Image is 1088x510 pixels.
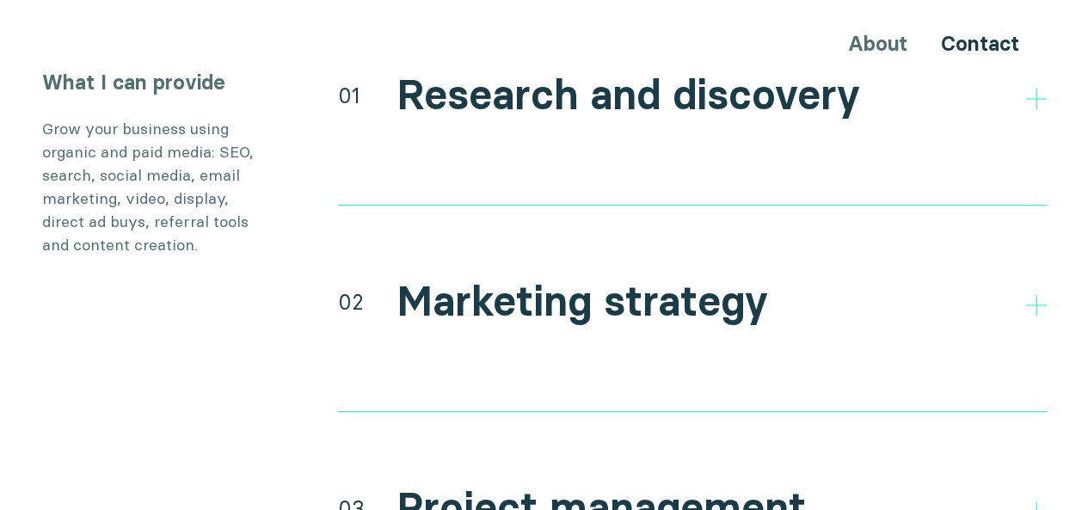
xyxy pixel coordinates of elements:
[42,117,266,256] p: Grow your business using organic and paid media: SEO, search, social media, email marketing, vide...
[338,286,364,317] div: 02
[338,80,360,111] div: 01
[941,31,1019,56] a: Contact
[396,71,860,120] h2: Research and discovery
[396,277,768,327] h2: Marketing strategy
[42,68,266,97] h3: What I can provide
